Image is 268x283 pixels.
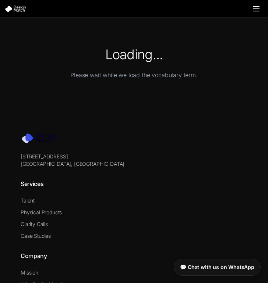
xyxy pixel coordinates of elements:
a: 💬 Chat with us on WhatsApp [174,259,261,276]
img: Design Match [4,5,29,12]
p: [GEOGRAPHIC_DATA], [GEOGRAPHIC_DATA] [21,160,247,168]
h1: Loading... [9,47,259,62]
a: Case Studies [21,233,51,239]
p: Please wait while we load the vocabulary term. [9,71,259,79]
h4: Services [21,179,247,188]
a: Clarity Calls [21,221,48,227]
a: Talent [21,197,35,204]
a: Mission [21,269,38,276]
p: [STREET_ADDRESS] [21,153,247,160]
h4: Company [21,251,247,260]
a: Physical Products [21,209,62,215]
img: Design Match [21,132,61,144]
